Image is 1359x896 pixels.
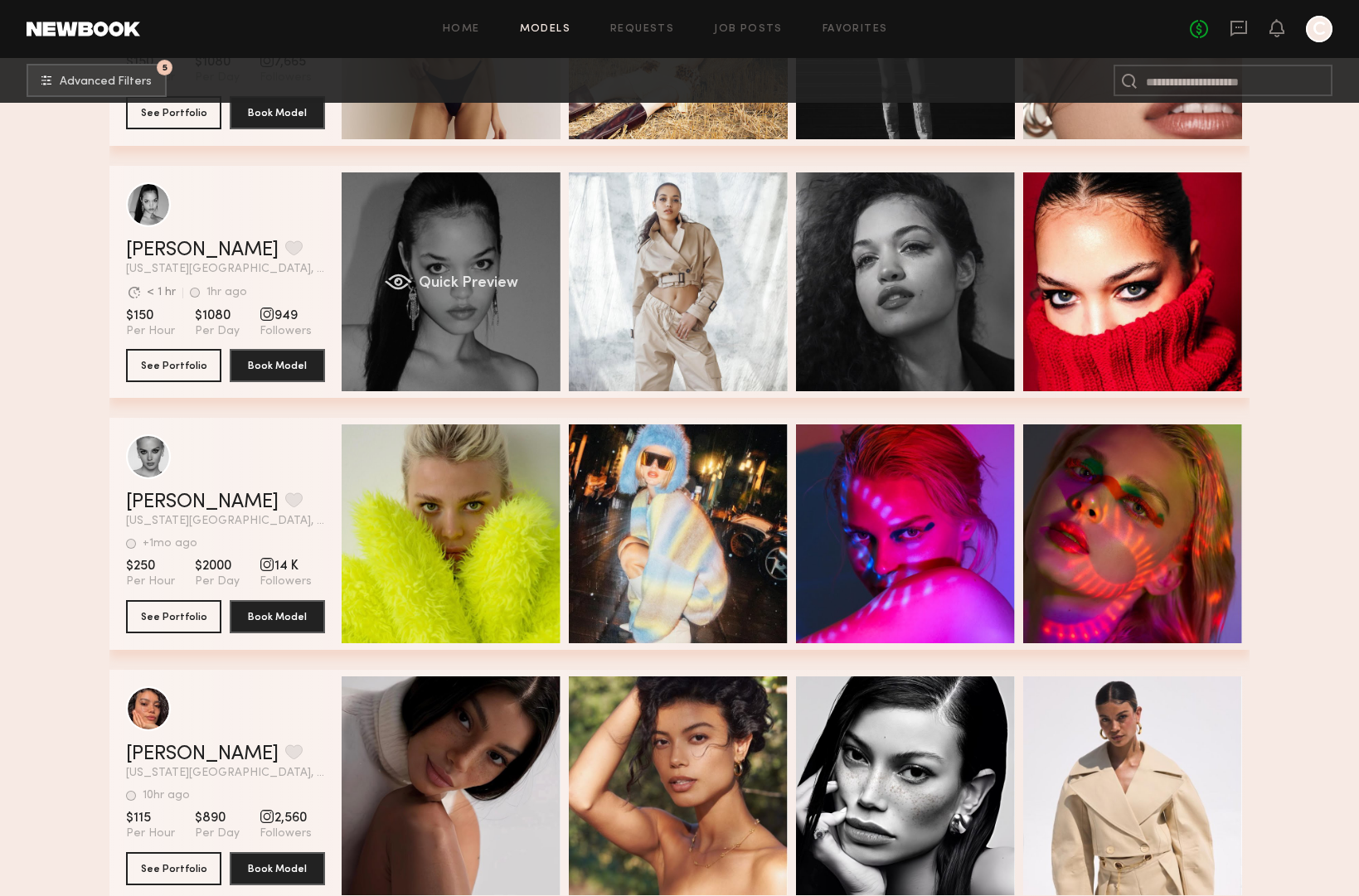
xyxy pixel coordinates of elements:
div: 10hr ago [143,790,190,802]
span: $115 [126,810,175,826]
span: Per Day [195,324,240,339]
span: $2000 [195,558,240,574]
a: Models [520,24,570,35]
a: Home [443,24,480,35]
span: Per Day [195,826,240,841]
span: [US_STATE][GEOGRAPHIC_DATA], [GEOGRAPHIC_DATA] [126,768,325,779]
span: 14 K [260,558,312,574]
span: 2,560 [260,810,312,826]
span: 949 [260,308,312,324]
span: Per Day [195,574,240,589]
span: Quick Preview [419,276,518,291]
button: Book Model [230,96,325,129]
div: +1mo ago [143,538,197,550]
span: Per Hour [126,826,175,841]
div: < 1 hr [147,287,176,298]
button: Book Model [230,852,325,885]
span: Followers [260,324,312,339]
a: [PERSON_NAME] [126,240,279,260]
button: Book Model [230,349,325,382]
span: [US_STATE][GEOGRAPHIC_DATA], [GEOGRAPHIC_DATA] [126,516,325,527]
span: $1080 [195,308,240,324]
a: Job Posts [714,24,783,35]
span: $890 [195,810,240,826]
a: [PERSON_NAME] [126,744,279,764]
span: [US_STATE][GEOGRAPHIC_DATA], [GEOGRAPHIC_DATA] [126,264,325,275]
span: Followers [260,826,312,841]
button: 5Advanced Filters [27,64,167,97]
button: See Portfolio [126,96,221,129]
button: Book Model [230,600,325,633]
button: See Portfolio [126,349,221,382]
button: See Portfolio [126,852,221,885]
span: 5 [163,64,167,71]
a: Favorites [823,24,888,35]
span: $250 [126,558,175,574]
a: Requests [610,24,674,35]
span: Per Hour [126,574,175,589]
button: See Portfolio [126,600,221,633]
span: Followers [260,574,312,589]
span: Advanced Filters [60,76,152,88]
span: $150 [126,308,175,324]
a: C [1306,16,1332,42]
span: Per Hour [126,324,175,339]
div: 1hr ago [206,287,247,298]
a: [PERSON_NAME] [126,492,279,512]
